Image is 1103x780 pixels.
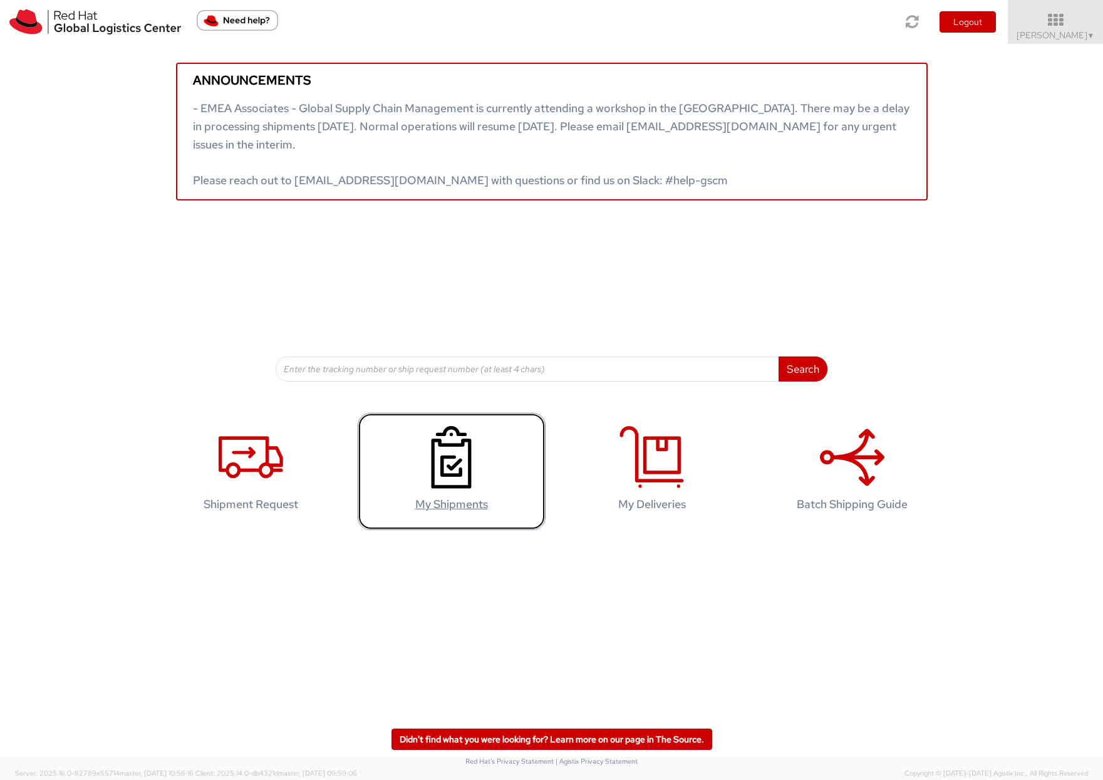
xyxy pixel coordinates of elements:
span: Server: 2025.16.0-82789e55714 [15,769,194,777]
a: Shipment Request [157,413,345,530]
span: ▼ [1087,31,1095,41]
span: - EMEA Associates - Global Supply Chain Management is currently attending a workshop in the [GEOG... [193,101,909,187]
span: Copyright © [DATE]-[DATE] Agistix Inc., All Rights Reserved [904,769,1088,779]
button: Logout [940,11,996,33]
h4: My Shipments [371,498,532,511]
button: Need help? [197,10,278,31]
a: My Shipments [358,413,546,530]
a: Batch Shipping Guide [759,413,946,530]
img: rh-logistics-00dfa346123c4ec078e1.svg [9,9,181,34]
h5: Announcements [193,73,911,87]
span: Client: 2025.14.0-db4321d [195,769,357,777]
a: Red Hat's Privacy Statement [465,757,554,766]
h4: Shipment Request [170,498,332,511]
h4: Batch Shipping Guide [772,498,933,511]
a: Didn't find what you were looking for? Learn more on our page in The Source. [391,729,712,750]
a: | Agistix Privacy Statement [556,757,638,766]
span: master, [DATE] 10:56:16 [120,769,194,777]
a: Announcements - EMEA Associates - Global Supply Chain Management is currently attending a worksho... [176,63,928,200]
span: [PERSON_NAME] [1017,29,1095,41]
a: My Deliveries [558,413,746,530]
input: Enter the tracking number or ship request number (at least 4 chars) [276,356,779,382]
button: Search [779,356,827,382]
span: master, [DATE] 09:59:06 [278,769,357,777]
h4: My Deliveries [571,498,733,511]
